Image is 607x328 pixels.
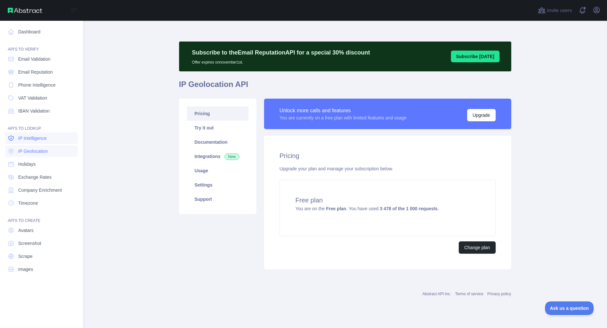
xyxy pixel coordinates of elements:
[187,135,249,149] a: Documentation
[280,151,496,160] h2: Pricing
[5,210,78,223] div: API'S TO CREATE
[5,237,78,249] a: Screenshot
[5,250,78,262] a: Scrape
[545,301,594,315] iframe: Toggle Customer Support
[18,161,36,167] span: Holidays
[18,95,47,101] span: VAT Validation
[451,51,500,62] button: Subscribe [DATE]
[179,79,511,95] h1: IP Geolocation API
[5,184,78,196] a: Company Enrichment
[8,8,42,13] img: Abstract API
[326,206,346,211] strong: Free plan
[280,107,407,115] div: Unlock more calls and features
[18,69,53,75] span: Email Reputation
[187,149,249,164] a: Integrations New
[18,240,41,247] span: Screenshot
[459,241,495,254] button: Change plan
[487,292,511,296] a: Privacy policy
[192,57,370,65] p: Offer expires on november 1st.
[187,121,249,135] a: Try it out
[5,105,78,117] a: IBAN Validation
[18,200,38,206] span: Timezone
[18,253,32,260] span: Scrape
[5,92,78,104] a: VAT Validation
[547,7,572,14] span: Invite users
[18,187,62,193] span: Company Enrichment
[380,206,438,211] strong: 3 478 of the 1 000 requests
[422,292,451,296] a: Abstract API Inc.
[5,158,78,170] a: Holidays
[455,292,483,296] a: Terms of service
[296,196,480,205] h4: Free plan
[18,56,50,62] span: Email Validation
[467,109,496,121] button: Upgrade
[5,145,78,157] a: IP Geolocation
[225,153,239,160] span: New
[187,106,249,121] a: Pricing
[18,174,52,180] span: Exchange Rates
[5,197,78,209] a: Timezone
[5,26,78,38] a: Dashboard
[5,132,78,144] a: IP Intelligence
[5,263,78,275] a: Images
[5,39,78,52] div: API'S TO VERIFY
[187,192,249,206] a: Support
[5,66,78,78] a: Email Reputation
[537,5,573,16] button: Invite users
[5,79,78,91] a: Phone Intelligence
[18,108,50,114] span: IBAN Validation
[18,148,48,154] span: IP Geolocation
[280,115,407,121] div: You are currently on a free plan with limited features and usage
[18,266,33,273] span: Images
[192,48,370,57] p: Subscribe to the Email Reputation API for a special 30 % discount
[280,165,496,172] div: Upgrade your plan and manage your subscription below.
[296,206,439,211] span: You are on the . You have used .
[18,135,47,141] span: IP Intelligence
[5,171,78,183] a: Exchange Rates
[18,82,55,88] span: Phone Intelligence
[5,118,78,131] div: API'S TO LOOKUP
[5,225,78,236] a: Avatars
[5,53,78,65] a: Email Validation
[187,178,249,192] a: Settings
[18,227,33,234] span: Avatars
[187,164,249,178] a: Usage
